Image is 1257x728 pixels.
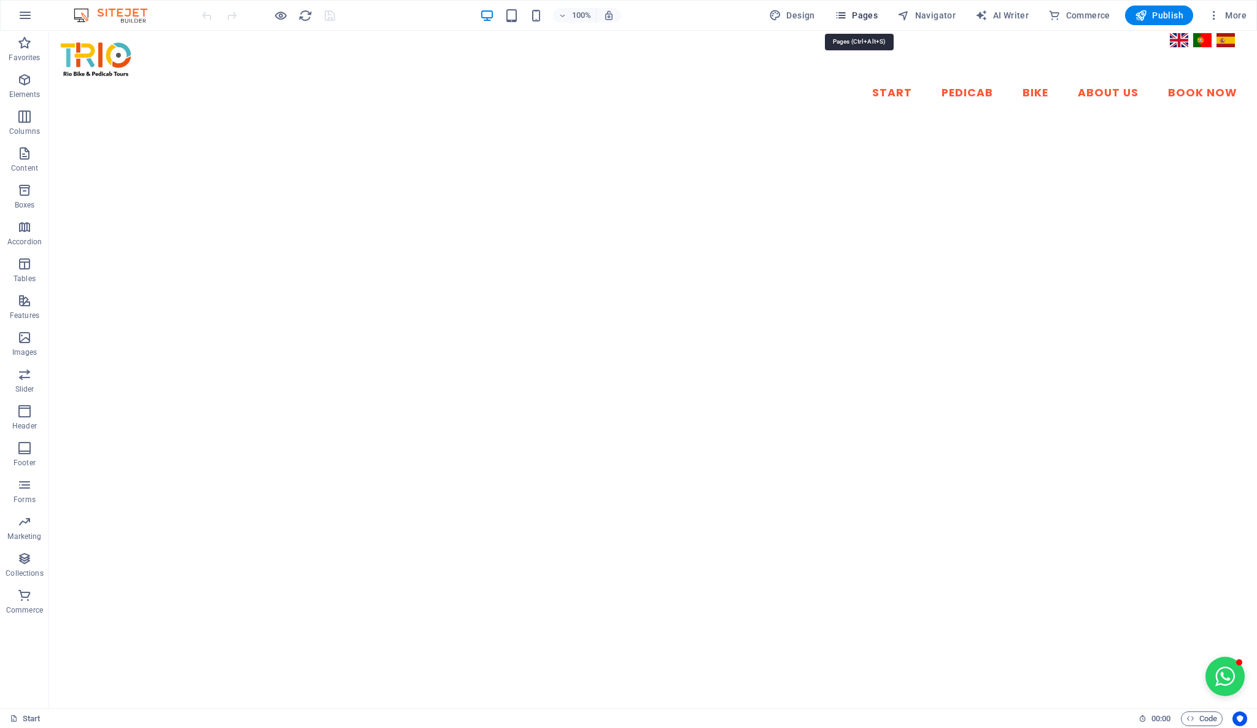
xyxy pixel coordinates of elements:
p: Footer [14,458,36,468]
span: AI Writer [975,9,1029,21]
button: reload [298,8,312,23]
p: Accordion [7,237,42,247]
p: Forms [14,495,36,505]
button: Click here to leave preview mode and continue editing [273,8,288,23]
p: Tables [14,274,36,284]
p: Boxes [15,200,35,210]
p: Features [10,311,39,320]
img: Editor Logo [71,8,163,23]
span: More [1208,9,1247,21]
div: Design (Ctrl+Alt+Y) [764,6,820,25]
span: : [1160,714,1162,723]
button: More [1203,6,1251,25]
h6: 100% [571,8,591,23]
span: Commerce [1048,9,1110,21]
button: Publish [1125,6,1193,25]
p: Columns [9,126,40,136]
h6: Session time [1139,711,1171,726]
button: Code [1181,711,1223,726]
p: Commerce [6,605,43,615]
span: Design [769,9,815,21]
a: Click to cancel selection. Double-click to open Pages [10,711,41,726]
span: Publish [1135,9,1183,21]
p: Elements [9,90,41,99]
button: Pages [830,6,883,25]
button: Commerce [1043,6,1115,25]
i: On resize automatically adjust zoom level to fit chosen device. [603,10,614,21]
button: 100% [553,8,597,23]
button: Navigator [892,6,961,25]
p: Marketing [7,532,41,541]
button: Open chat window [1156,626,1196,665]
span: Pages [835,9,878,21]
span: Navigator [897,9,956,21]
button: AI Writer [970,6,1034,25]
p: Slider [15,384,34,394]
p: Collections [6,568,43,578]
p: Header [12,421,37,431]
button: Design [764,6,820,25]
span: Code [1186,711,1217,726]
p: Images [12,347,37,357]
p: Content [11,163,38,173]
p: Favorites [9,53,40,63]
button: Usercentrics [1232,711,1247,726]
span: 00 00 [1151,711,1170,726]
